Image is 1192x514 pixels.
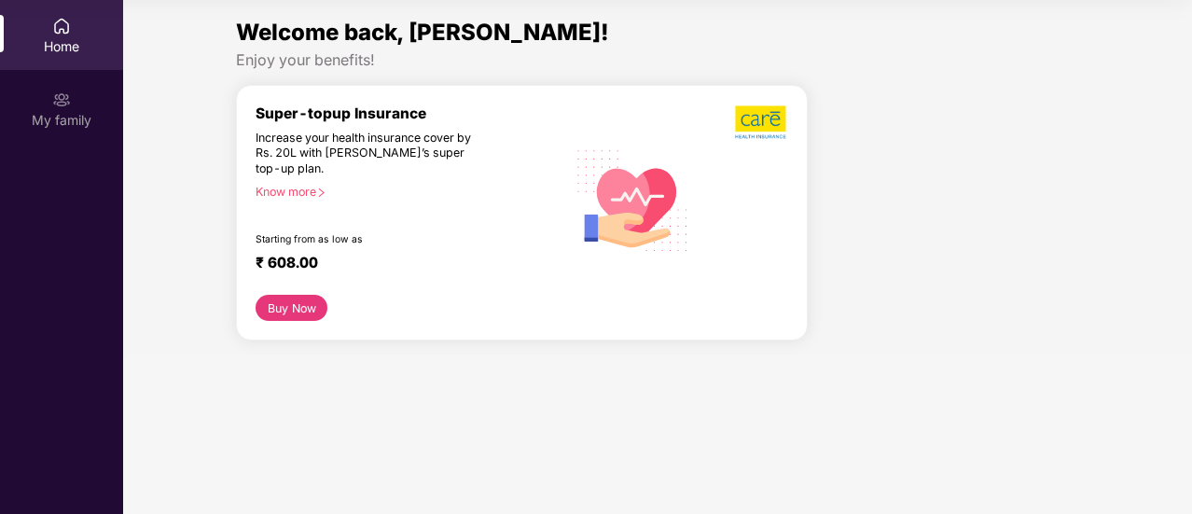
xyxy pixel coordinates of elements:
[735,104,788,140] img: b5dec4f62d2307b9de63beb79f102df3.png
[316,188,326,198] span: right
[256,104,566,122] div: Super-topup Insurance
[52,90,71,109] img: svg+xml;base64,PHN2ZyB3aWR0aD0iMjAiIGhlaWdodD0iMjAiIHZpZXdCb3g9IjAgMCAyMCAyMCIgZmlsbD0ibm9uZSIgeG...
[256,185,555,198] div: Know more
[256,131,486,177] div: Increase your health insurance cover by Rs. 20L with [PERSON_NAME]’s super top-up plan.
[236,50,1079,70] div: Enjoy your benefits!
[256,254,547,276] div: ₹ 608.00
[256,295,327,321] button: Buy Now
[52,17,71,35] img: svg+xml;base64,PHN2ZyBpZD0iSG9tZSIgeG1sbnM9Imh0dHA6Ly93d3cudzMub3JnLzIwMDAvc3ZnIiB3aWR0aD0iMjAiIG...
[236,19,609,46] span: Welcome back, [PERSON_NAME]!
[566,132,700,267] img: svg+xml;base64,PHN2ZyB4bWxucz0iaHR0cDovL3d3dy53My5vcmcvMjAwMC9zdmciIHhtbG5zOnhsaW5rPSJodHRwOi8vd3...
[256,233,487,246] div: Starting from as low as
